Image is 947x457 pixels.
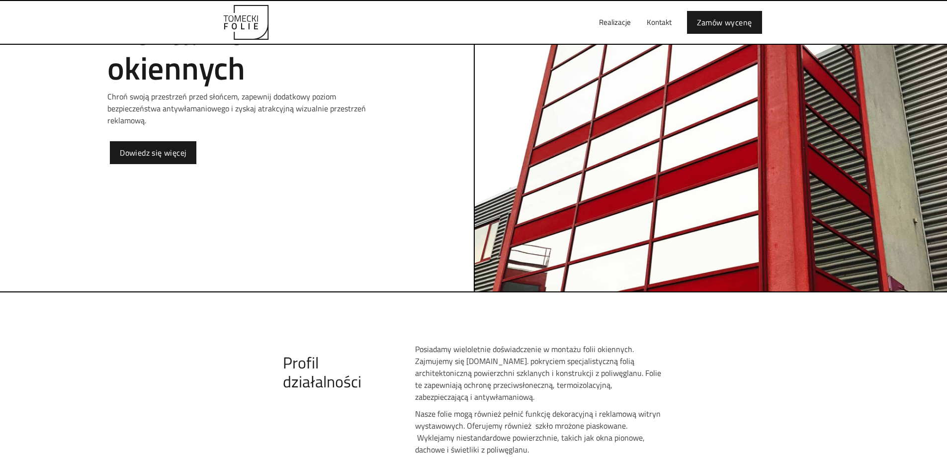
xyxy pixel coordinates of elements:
[591,6,639,38] a: Realizacje
[415,343,664,403] p: Posiadamy wieloletnie doświadczenie w montażu folii okiennych. Zajmujemy się [DOMAIN_NAME]. pokry...
[687,11,762,34] a: Zamów wycenę
[415,408,664,456] p: Nasze folie mogą również pełnić funkcję dekoracyjną i reklamową witryn wystawowych. Oferujemy rów...
[110,141,196,164] a: Dowiedz się więcej
[639,6,680,38] a: Kontakt
[107,91,366,126] p: Chroń swoją przestrzeń przed słońcem, zapewnij dodatkowy poziom bezpieczeństwa antywłamaniowego i...
[283,353,393,391] h3: Profil działalności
